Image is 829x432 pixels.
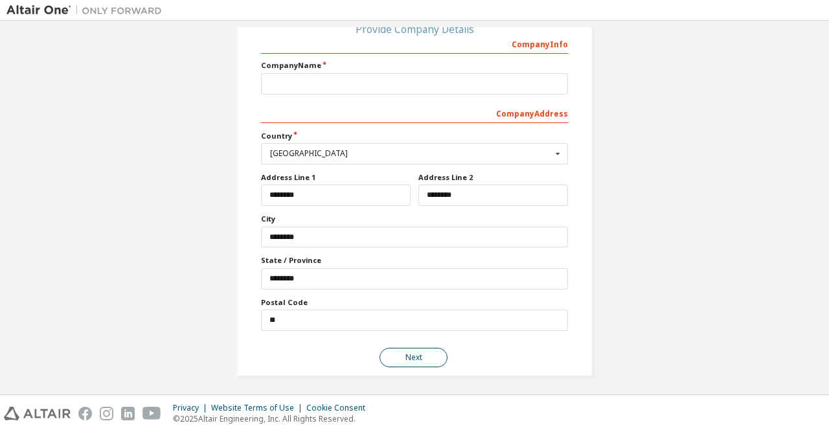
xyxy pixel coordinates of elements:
[261,255,568,266] label: State / Province
[4,407,71,420] img: altair_logo.svg
[418,172,568,183] label: Address Line 2
[78,407,92,420] img: facebook.svg
[211,403,306,413] div: Website Terms of Use
[261,131,568,141] label: Country
[100,407,113,420] img: instagram.svg
[261,172,411,183] label: Address Line 1
[6,4,168,17] img: Altair One
[261,33,568,54] div: Company Info
[142,407,161,420] img: youtube.svg
[270,150,552,157] div: [GEOGRAPHIC_DATA]
[173,413,373,424] p: © 2025 Altair Engineering, Inc. All Rights Reserved.
[121,407,135,420] img: linkedin.svg
[261,102,568,123] div: Company Address
[173,403,211,413] div: Privacy
[261,214,568,224] label: City
[306,403,373,413] div: Cookie Consent
[261,25,568,33] div: Provide Company Details
[261,60,568,71] label: Company Name
[261,297,568,308] label: Postal Code
[380,348,448,367] button: Next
